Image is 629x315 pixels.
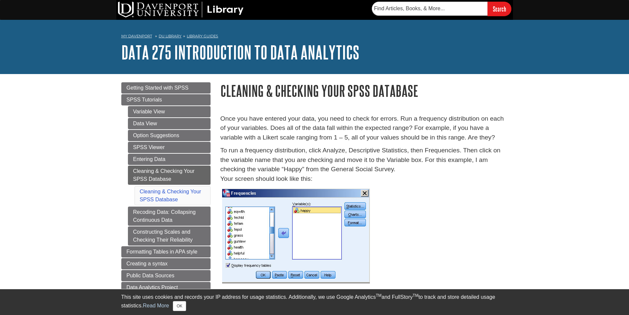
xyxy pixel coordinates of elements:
[372,2,488,16] input: Find Articles, Books, & More...
[121,33,152,39] a: My Davenport
[220,288,508,307] p: Click on Statistics, and then Minimum and Maximum. Click Continue and OK. Your screen should look...
[121,246,211,257] a: Formatting Tables in APA style
[128,118,211,129] a: Data View
[127,261,168,266] span: Creating a syntax
[127,97,162,102] span: SPSS Tutorials
[121,94,211,105] a: SPSS Tutorials
[121,32,508,42] nav: breadcrumb
[128,142,211,153] a: SPSS Viewer
[220,114,508,142] p: Once you have entered your data, you need to check for errors. Run a frequency distribution on ea...
[127,249,198,255] span: Formatting Tables in APA style
[376,293,381,298] sup: TM
[128,207,211,226] a: Recoding Data: Collapsing Continuous Data
[488,2,511,16] input: Search
[127,285,178,298] span: Data Analytics Project Assignment
[121,82,211,94] a: Getting Started with SPSS
[121,282,211,301] a: Data Analytics Project Assignment
[220,82,508,99] h1: Cleaning & Checking Your SPSS Database
[128,226,211,246] a: Constructing Scales and Checking Their Reliability
[121,42,359,62] a: DATA 275 Introduction to Data Analytics
[128,106,211,117] a: Variable View
[127,85,189,91] span: Getting Started with SPSS
[187,34,218,38] a: Library Guides
[128,154,211,165] a: Entering Data
[121,258,211,269] a: Creating a syntax
[121,270,211,281] a: Public Data Sources
[372,2,511,16] form: Searches DU Library's articles, books, and more
[220,146,508,184] p: To run a frequency distribution, click Analyze, Descriptive Statistics, then Frequencies. Then cl...
[128,166,211,185] a: Cleaning & Checking Your SPSS Database
[143,303,169,308] a: Read More
[128,130,211,141] a: Option Suggestions
[121,293,508,311] div: This site uses cookies and records your IP address for usage statistics. Additionally, we use Goo...
[118,2,244,18] img: DU Library
[159,34,181,38] a: DU Library
[173,301,186,311] button: Close
[413,293,418,298] sup: TM
[127,273,175,278] span: Public Data Sources
[140,189,201,202] a: Cleaning & Checking Your SPSS Database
